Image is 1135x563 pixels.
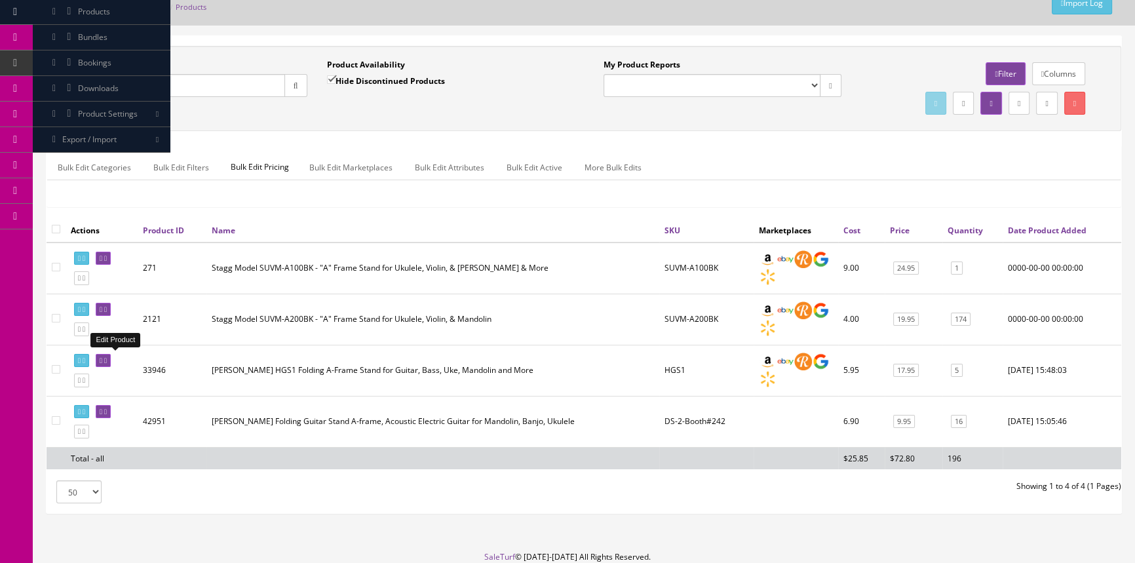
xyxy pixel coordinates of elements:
[659,243,754,294] td: SUVM-A100BK
[206,396,659,447] td: Donner Folding Guitar Stand A-frame, Acoustic Electric Guitar for Mandolin, Banjo, Ukulele
[948,225,983,236] a: Quantity
[33,76,170,102] a: Downloads
[893,262,919,275] a: 24.95
[138,345,206,396] td: 33946
[143,155,220,180] a: Bulk Edit Filters
[496,155,573,180] a: Bulk Edit Active
[890,225,910,236] a: Price
[484,551,515,562] a: SaleTurf
[1003,294,1121,345] td: 0000-00-00 00:00:00
[759,353,777,370] img: amazon
[206,243,659,294] td: Stagg Model SUVM-A100BK - "A" Frame Stand for Ukulele, Violin, & Mandolin & More
[206,345,659,396] td: Henry Heller HGS1 Folding A-Frame Stand for Guitar, Bass, Uke, Mandolin and More
[33,127,170,153] a: Export / Import
[138,243,206,294] td: 271
[1008,225,1087,236] a: Date Product Added
[33,50,170,76] a: Bookings
[574,155,652,180] a: More Bulk Edits
[794,301,812,319] img: reverb
[659,345,754,396] td: HGS1
[794,353,812,370] img: reverb
[212,225,235,236] a: Name
[759,250,777,268] img: amazon
[327,59,405,71] label: Product Availability
[986,62,1025,85] a: Filter
[47,155,142,180] a: Bulk Edit Categories
[78,31,107,43] span: Bundles
[604,59,680,71] label: My Product Reports
[885,447,942,469] td: $72.80
[759,301,777,319] img: amazon
[759,370,777,388] img: walmart
[812,250,830,268] img: google_shopping
[221,155,299,180] span: Bulk Edit Pricing
[299,155,403,180] a: Bulk Edit Marketplaces
[78,108,138,119] span: Product Settings
[838,396,885,447] td: 6.90
[838,243,885,294] td: 9.00
[327,74,445,87] label: Hide Discontinued Products
[404,155,495,180] a: Bulk Edit Attributes
[777,250,794,268] img: ebay
[759,268,777,286] img: walmart
[327,75,336,84] input: Hide Discontinued Products
[754,218,838,242] th: Marketplaces
[33,25,170,50] a: Bundles
[664,225,680,236] a: SKU
[69,74,285,97] input: Search
[777,353,794,370] img: ebay
[66,218,138,242] th: Actions
[838,447,885,469] td: $25.85
[777,301,794,319] img: ebay
[1003,345,1121,396] td: 2023-05-05 15:48:03
[951,262,963,275] a: 1
[893,364,919,378] a: 17.95
[951,313,971,326] a: 174
[942,447,1003,469] td: 196
[812,353,830,370] img: google_shopping
[143,225,184,236] a: Product ID
[893,415,915,429] a: 9.95
[659,294,754,345] td: SUVM-A200BK
[206,294,659,345] td: Stagg Model SUVM-A200BK - "A" Frame Stand for Ukulele, Violin, & Mandolin
[893,313,919,326] a: 19.95
[838,345,885,396] td: 5.95
[66,447,138,469] td: Total - all
[78,83,119,94] span: Downloads
[951,415,967,429] a: 16
[1032,62,1085,85] a: Columns
[90,333,140,347] div: Edit Product
[1003,243,1121,294] td: 0000-00-00 00:00:00
[78,6,110,17] span: Products
[843,225,860,236] a: Cost
[584,480,1131,492] div: Showing 1 to 4 of 4 (1 Pages)
[138,294,206,345] td: 2121
[838,294,885,345] td: 4.00
[812,301,830,319] img: google_shopping
[659,396,754,447] td: DS-2-Booth#242
[794,250,812,268] img: reverb
[138,396,206,447] td: 42951
[176,2,206,12] a: Products
[78,57,111,68] span: Bookings
[759,319,777,337] img: walmart
[1003,396,1121,447] td: 2025-07-09 15:05:46
[951,364,963,378] a: 5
